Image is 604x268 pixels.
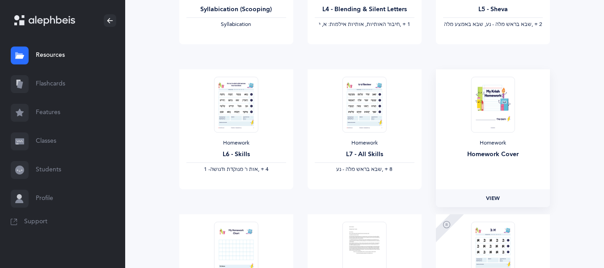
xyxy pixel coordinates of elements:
span: ‫שבא בראש מלה - נע‬ [336,166,382,172]
span: ‫אות ו' מנוקדת ודגושה‬ [210,166,258,172]
div: ‪, + 8‬ [315,166,414,173]
img: Homework_L6_Skills_R_EN_thumbnail_1731264757.png [214,77,258,132]
div: Homework Cover [443,150,543,159]
div: ‪, + 4‬ [186,166,286,173]
div: L4 - Blending & Silent Letters [315,5,414,14]
img: Homework_L7_AllSkills_R_EN_thumbnail_1741220438.png [342,77,386,132]
div: Syllabication [186,21,286,28]
span: ‫חיבור האותיות, אותיות אילמות: א, י‬ [319,21,400,27]
div: Homework [186,140,286,147]
div: ‪, + 1‬ [315,21,414,28]
span: Support [24,217,47,226]
div: Syllabication (Scooping) [186,5,286,14]
div: L5 - Sheva [443,5,543,14]
div: ‪, + 2‬ [443,21,543,28]
a: View [436,189,550,207]
span: 1 - [204,166,210,172]
div: L7 - All Skills [315,150,414,159]
span: View [486,194,500,202]
span: ‫שבא בראש מלה - נע, שבא באמצע מלה‬ [444,21,532,27]
div: Homework [315,140,414,147]
div: L6 - Skills [186,150,286,159]
img: Homework-Cover-EN_thumbnail_1597602968.png [471,77,515,132]
div: Homework [443,140,543,147]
